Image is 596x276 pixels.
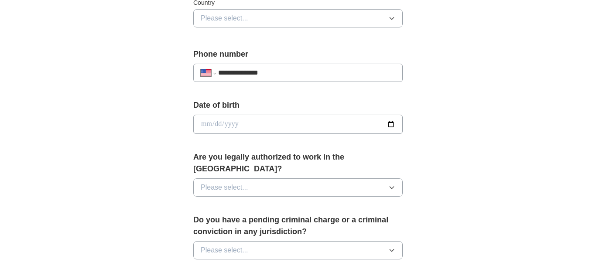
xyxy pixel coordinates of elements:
[193,99,403,111] label: Date of birth
[193,214,403,238] label: Do you have a pending criminal charge or a criminal conviction in any jurisdiction?
[201,245,248,256] span: Please select...
[193,9,403,27] button: Please select...
[201,182,248,193] span: Please select...
[193,151,403,175] label: Are you legally authorized to work in the [GEOGRAPHIC_DATA]?
[193,178,403,197] button: Please select...
[201,13,248,24] span: Please select...
[193,48,403,60] label: Phone number
[193,241,403,259] button: Please select...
